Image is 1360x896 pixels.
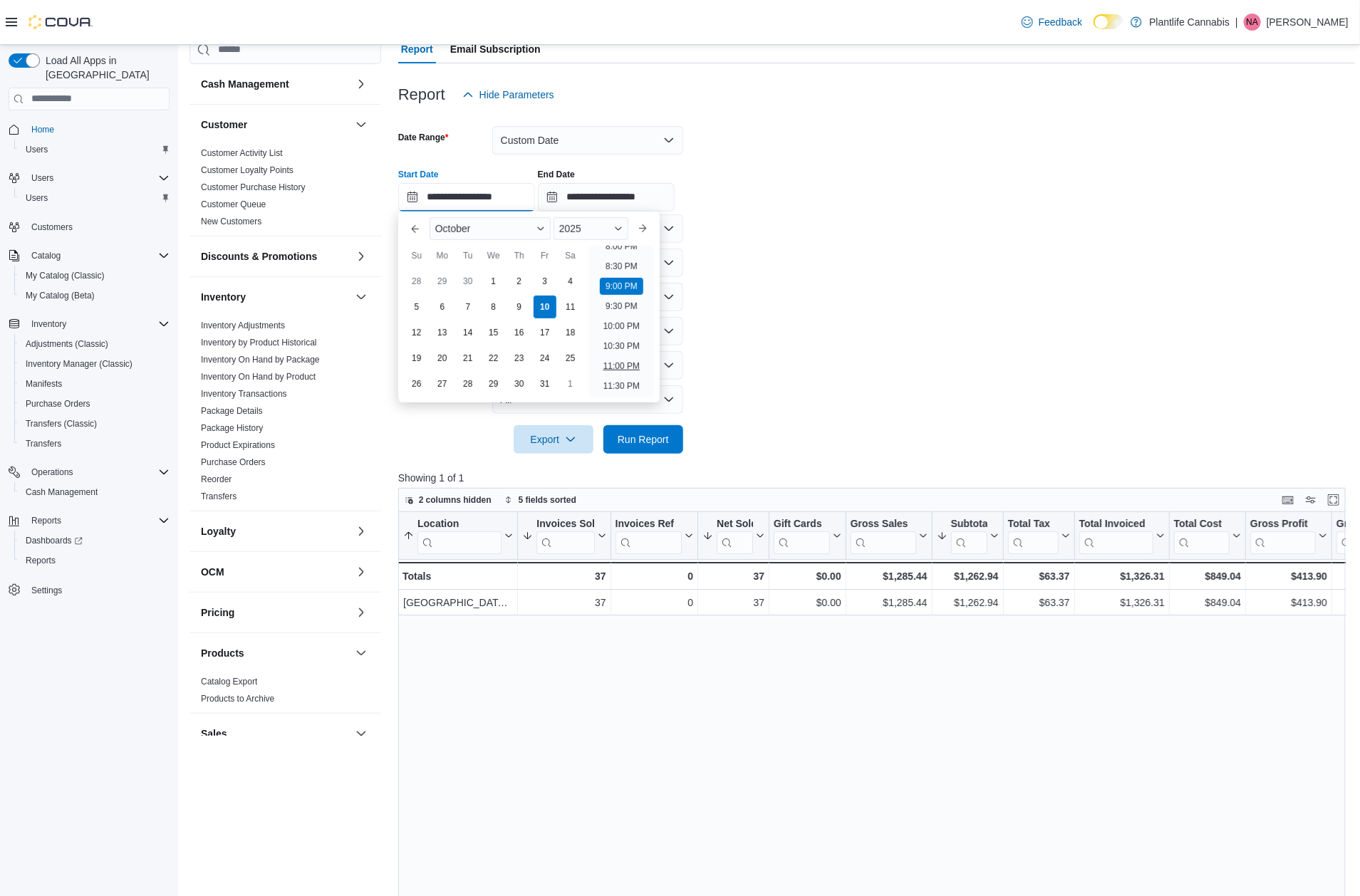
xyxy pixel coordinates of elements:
li: 11:00 PM [598,358,645,375]
span: Operations [31,467,73,478]
div: 37 [702,594,764,611]
div: October, 2025 [404,269,583,397]
li: 9:00 PM [600,278,643,295]
h3: Customer [201,118,247,132]
div: $1,262.94 [936,594,998,611]
a: Package History [201,423,263,433]
button: Cash Management [353,75,370,93]
div: day-10 [534,296,556,318]
a: Catalog Export [201,677,257,687]
button: Users [14,188,175,208]
div: Gross Profit [1250,517,1316,531]
h3: OCM [201,565,224,579]
div: day-23 [508,347,531,370]
div: Net Sold [717,517,753,553]
button: My Catalog (Beta) [14,286,175,306]
span: Email Subscription [450,35,541,63]
button: Gross Sales [850,517,927,553]
span: Reports [31,515,61,526]
span: Inventory Manager (Classic) [26,358,133,370]
a: Inventory Manager (Classic) [20,355,138,373]
li: 8:00 PM [600,238,643,255]
button: Gift Cards [774,517,841,553]
button: Home [3,119,175,140]
button: Custom Date [492,126,683,155]
button: Discounts & Promotions [353,248,370,265]
a: Dashboards [14,531,175,551]
a: Users [20,189,53,207]
h3: Sales [201,726,227,741]
span: 2 columns hidden [419,494,492,506]
span: NA [1247,14,1259,31]
div: day-24 [534,347,556,370]
div: Location [417,517,502,531]
button: 2 columns hidden [399,491,497,509]
div: day-6 [431,296,454,318]
button: Users [3,168,175,188]
button: Open list of options [663,291,675,303]
input: Dark Mode [1094,14,1123,29]
div: day-13 [431,321,454,344]
a: Cash Management [20,484,103,501]
input: Press the down key to open a popover containing a calendar. [538,183,675,212]
div: $849.04 [1174,594,1241,611]
ul: Time [589,246,654,397]
nav: Complex example [9,113,170,637]
span: Cash Management [20,484,170,501]
div: day-29 [431,270,454,293]
span: Home [31,124,54,135]
span: Customers [26,218,170,236]
button: Products [201,646,350,660]
div: [GEOGRAPHIC_DATA] - [GEOGRAPHIC_DATA] [403,594,513,611]
button: Reports [26,512,67,529]
a: New Customers [201,217,261,226]
div: $1,326.31 [1079,594,1164,611]
h3: Discounts & Promotions [201,249,317,264]
button: Customer [201,118,350,132]
button: Transfers (Classic) [14,414,175,434]
div: Gift Card Sales [774,517,830,553]
span: Report [401,35,433,63]
button: Catalog [26,247,66,264]
div: Su [405,244,428,267]
li: 9:30 PM [600,298,643,315]
span: Inventory Manager (Classic) [20,355,170,373]
button: Hide Parameters [457,80,560,109]
button: Pricing [353,604,370,621]
p: Plantlife Cannabis [1149,14,1230,31]
div: day-20 [431,347,454,370]
a: Transfers [20,435,67,452]
a: Inventory On Hand by Product [201,372,316,382]
span: New Customers [201,216,261,227]
button: Adjustments (Classic) [14,334,175,354]
a: Settings [26,582,68,599]
button: Customer [353,116,370,133]
button: Inventory Manager (Classic) [14,354,175,374]
div: day-16 [508,321,531,344]
div: Th [508,244,531,267]
div: day-2 [508,270,531,293]
button: Purchase Orders [14,394,175,414]
a: Package Details [201,406,263,416]
button: Open list of options [663,257,675,269]
span: Transfers (Classic) [26,418,97,429]
label: Start Date [398,169,439,180]
div: Button. Open the month selector. October is currently selected. [430,217,551,240]
button: 5 fields sorted [499,491,582,509]
a: Users [20,141,53,158]
span: My Catalog (Classic) [26,270,105,281]
h3: Inventory [201,290,246,304]
span: Load All Apps in [GEOGRAPHIC_DATA] [40,53,170,82]
a: Purchase Orders [20,395,96,412]
span: Settings [31,585,62,596]
button: Subtotal [936,517,998,553]
div: Total Invoiced [1079,517,1153,531]
button: OCM [201,565,350,579]
li: 8:30 PM [600,258,643,275]
span: Adjustments (Classic) [20,335,170,353]
span: Customer Queue [201,199,266,210]
span: Home [26,120,170,138]
span: Inventory Transactions [201,388,287,400]
div: Invoices Sold [536,517,594,553]
span: 2025 [559,223,581,234]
